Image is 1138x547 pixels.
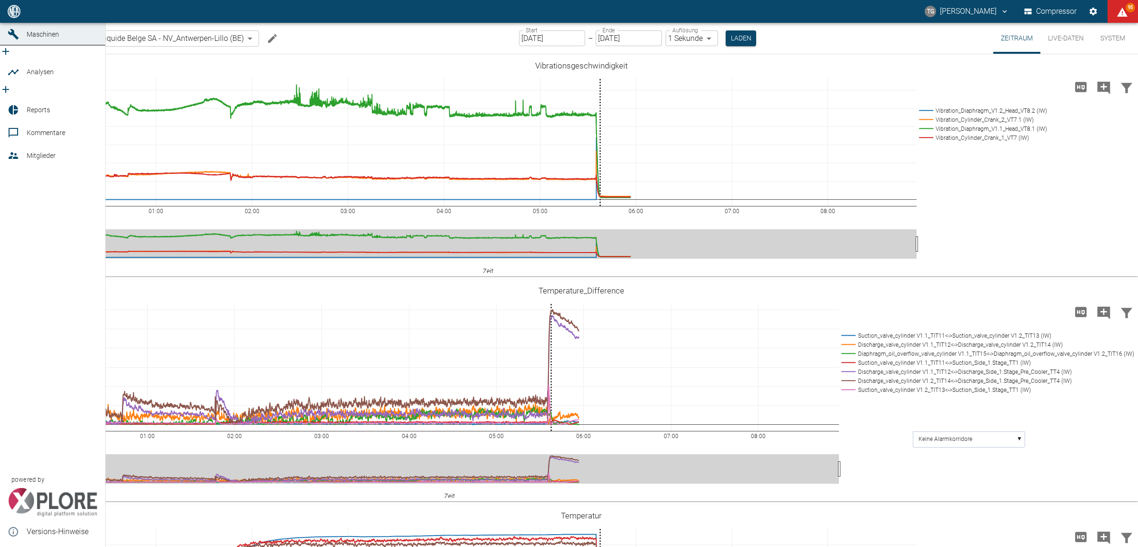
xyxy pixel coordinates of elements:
span: Mitglieder [27,152,56,159]
span: Reports [27,106,50,114]
button: Kommentar hinzufügen [1092,75,1115,99]
a: 908000047_Air Liquide Belge SA - NV_Antwerpen-Lillo (BE) [33,33,244,44]
span: Kommentare [27,129,65,137]
span: Analysen [27,68,54,76]
button: Laden [726,30,756,46]
span: Hohe Auflösung [1069,307,1092,316]
button: Live-Daten [1040,23,1091,54]
button: Kommentar hinzufügen [1092,300,1115,324]
button: Zeitraum [993,23,1040,54]
input: DD.MM.YYYY [519,30,585,46]
button: Daten filtern [1115,75,1138,99]
span: Versions-Hinweise [27,526,98,537]
button: Compressor [1022,3,1079,20]
button: Daten filtern [1115,300,1138,324]
button: Machine bearbeiten [263,29,282,48]
text: Keine Alarmkorridore [918,436,972,442]
button: Einstellungen [1085,3,1102,20]
span: Hohe Auflösung [1069,532,1092,541]
button: thomas.gregoir@neuman-esser.com [923,3,1010,20]
span: Maschinen [27,30,59,38]
img: logo [7,5,21,18]
label: Start [526,26,538,34]
button: System [1091,23,1134,54]
div: TG [925,6,936,17]
span: Hohe Auflösung [1069,82,1092,91]
label: Ende [602,26,615,34]
img: Xplore Logo [8,488,98,517]
span: 95 [1126,3,1135,12]
span: powered by [11,475,44,484]
input: DD.MM.YYYY [596,30,662,46]
span: 908000047_Air Liquide Belge SA - NV_Antwerpen-Lillo (BE) [48,33,244,44]
p: – [588,33,593,44]
div: 1 Sekunde [666,30,718,46]
label: Auflösung [672,26,698,34]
